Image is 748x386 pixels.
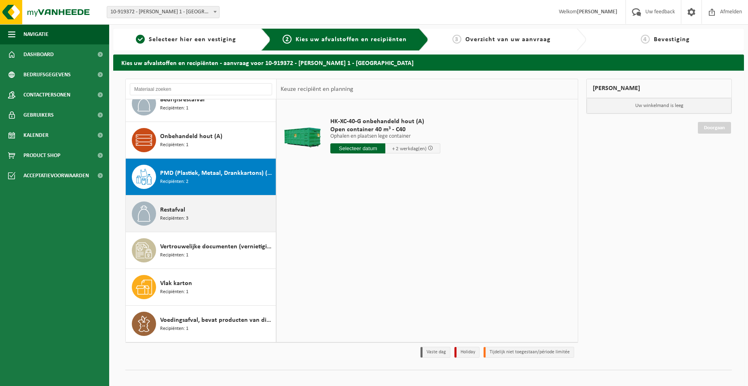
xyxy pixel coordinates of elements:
[392,146,427,151] span: + 2 werkdag(en)
[126,122,276,159] button: Onbehandeld hout (A) Recipiënten: 1
[107,6,219,18] span: 10-919372 - DEMATRA PRYK 1 - NAZARETH
[452,35,461,44] span: 3
[587,98,731,113] p: Uw winkelmand is leeg
[296,36,407,43] span: Kies uw afvalstoffen en recipiënten
[160,95,205,105] span: Bedrijfsrestafval
[330,134,440,139] p: Ophalen en plaatsen lege container
[126,85,276,122] button: Bedrijfsrestafval Recipiënten: 1
[454,347,480,358] li: Holiday
[23,125,49,145] span: Kalender
[484,347,574,358] li: Tijdelijk niet toegestaan/période limitée
[107,6,220,18] span: 10-919372 - DEMATRA PRYK 1 - NAZARETH
[641,35,650,44] span: 4
[130,83,272,95] input: Materiaal zoeken
[698,122,731,134] a: Doorgaan
[160,215,188,222] span: Recipiënten: 3
[330,117,440,126] span: HK-XC-40-G onbehandeld hout (A)
[23,65,71,85] span: Bedrijfsgegevens
[654,36,690,43] span: Bevestiging
[160,325,188,333] span: Recipiënten: 1
[586,79,732,98] div: [PERSON_NAME]
[160,141,188,149] span: Recipiënten: 1
[23,85,70,105] span: Contactpersonen
[23,44,54,65] span: Dashboard
[126,306,276,342] button: Voedingsafval, bevat producten van dierlijke oorsprong, gemengde verpakking (exclusief glas), cat...
[160,178,188,186] span: Recipiënten: 2
[160,252,188,259] span: Recipiënten: 1
[136,35,145,44] span: 1
[277,79,357,99] div: Keuze recipiënt en planning
[160,242,274,252] span: Vertrouwelijke documenten (vernietiging - recyclage)
[160,288,188,296] span: Recipiënten: 1
[160,279,192,288] span: Vlak karton
[420,347,450,358] li: Vaste dag
[126,232,276,269] button: Vertrouwelijke documenten (vernietiging - recyclage) Recipiënten: 1
[113,55,744,70] h2: Kies uw afvalstoffen en recipiënten - aanvraag voor 10-919372 - [PERSON_NAME] 1 - [GEOGRAPHIC_DATA]
[117,35,255,44] a: 1Selecteer hier een vestiging
[330,143,385,153] input: Selecteer datum
[160,168,274,178] span: PMD (Plastiek, Metaal, Drankkartons) (bedrijven)
[160,315,274,325] span: Voedingsafval, bevat producten van dierlijke oorsprong, gemengde verpakking (exclusief glas), cat...
[160,105,188,112] span: Recipiënten: 1
[126,195,276,232] button: Restafval Recipiënten: 3
[149,36,236,43] span: Selecteer hier een vestiging
[23,24,49,44] span: Navigatie
[126,269,276,306] button: Vlak karton Recipiënten: 1
[283,35,292,44] span: 2
[465,36,551,43] span: Overzicht van uw aanvraag
[160,205,185,215] span: Restafval
[577,9,617,15] strong: [PERSON_NAME]
[126,159,276,195] button: PMD (Plastiek, Metaal, Drankkartons) (bedrijven) Recipiënten: 2
[160,132,222,141] span: Onbehandeld hout (A)
[23,105,54,125] span: Gebruikers
[23,166,89,186] span: Acceptatievoorwaarden
[330,126,440,134] span: Open container 40 m³ - C40
[23,145,60,166] span: Product Shop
